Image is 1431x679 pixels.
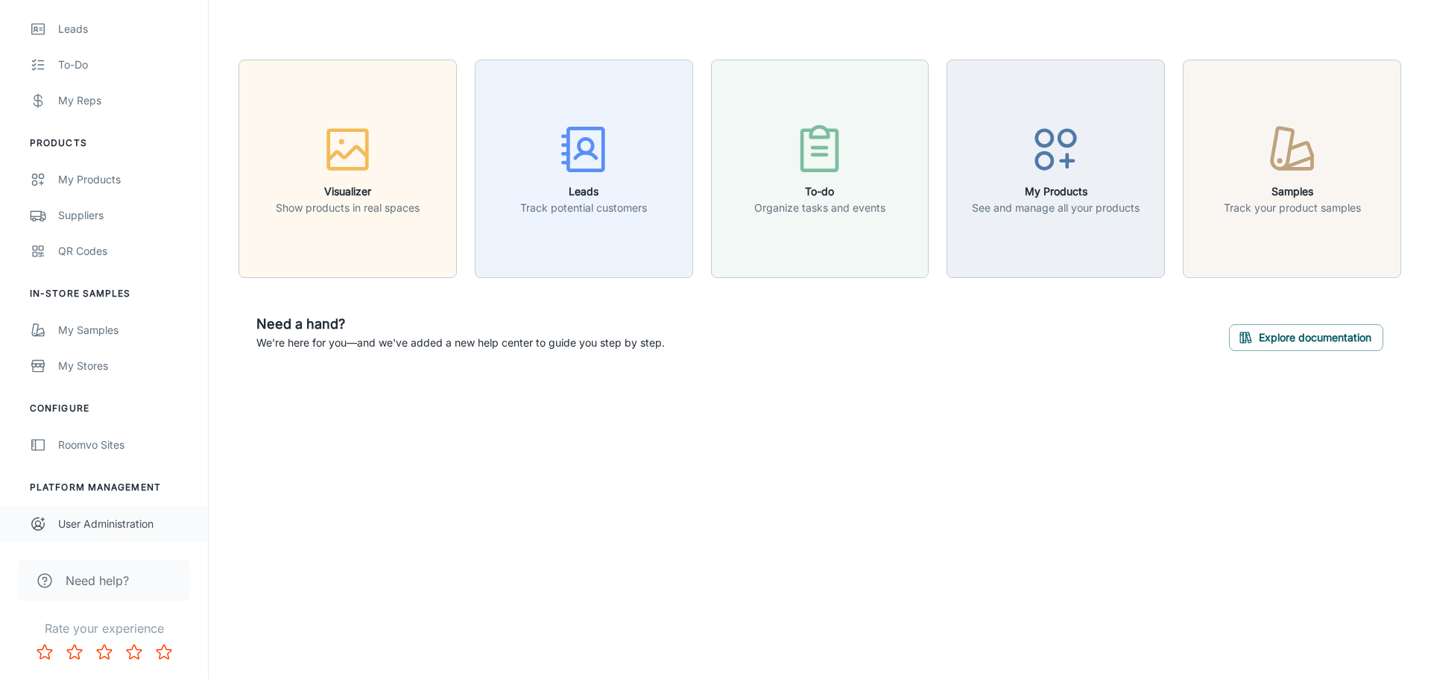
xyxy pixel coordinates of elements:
div: My Reps [58,92,193,109]
div: Suppliers [58,207,193,224]
button: SamplesTrack your product samples [1183,60,1401,278]
button: LeadsTrack potential customers [475,60,693,278]
p: We're here for you—and we've added a new help center to guide you step by step. [256,335,665,351]
a: Explore documentation [1229,329,1383,344]
div: My Products [58,171,193,188]
div: My Samples [58,322,193,338]
a: My ProductsSee and manage all your products [947,160,1165,175]
p: Organize tasks and events [754,200,885,216]
a: LeadsTrack potential customers [475,160,693,175]
h6: Samples [1224,183,1361,200]
a: To-doOrganize tasks and events [711,160,929,175]
div: QR Codes [58,243,193,259]
h6: My Products [972,183,1140,200]
button: VisualizerShow products in real spaces [238,60,457,278]
div: Leads [58,21,193,37]
div: My Stores [58,358,193,374]
h6: Leads [520,183,647,200]
p: Track your product samples [1224,200,1361,216]
h6: Need a hand? [256,314,665,335]
div: To-do [58,57,193,73]
p: See and manage all your products [972,200,1140,216]
h6: Visualizer [276,183,420,200]
button: Explore documentation [1229,324,1383,351]
p: Show products in real spaces [276,200,420,216]
button: To-doOrganize tasks and events [711,60,929,278]
button: My ProductsSee and manage all your products [947,60,1165,278]
a: SamplesTrack your product samples [1183,160,1401,175]
p: Track potential customers [520,200,647,216]
h6: To-do [754,183,885,200]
